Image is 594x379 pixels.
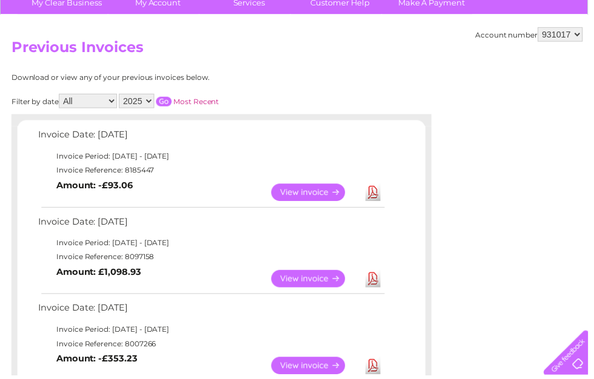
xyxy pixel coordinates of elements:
b: Amount: -£93.06 [57,182,134,193]
td: Invoice Period: [DATE] - [DATE] [36,325,390,340]
td: Invoice Period: [DATE] - [DATE] [36,150,390,165]
a: Download [369,272,384,290]
a: Energy [411,51,438,61]
td: Invoice Reference: 8007266 [36,340,390,354]
a: 0333 014 3131 [365,6,449,21]
td: Invoice Date: [DATE] [36,216,390,238]
a: Telecoms [445,51,481,61]
b: Amount: £1,098.93 [57,269,142,280]
td: Invoice Date: [DATE] [36,303,390,325]
td: Invoice Date: [DATE] [36,128,390,150]
div: Filter by date [12,94,330,109]
a: Log out [554,51,582,61]
b: Amount: -£353.23 [57,357,139,367]
div: Clear Business is a trading name of Verastar Limited (registered in [GEOGRAPHIC_DATA] No. 3667643... [12,7,584,59]
a: Blog [489,51,506,61]
td: Invoice Period: [DATE] - [DATE] [36,238,390,252]
div: Account number [480,27,589,42]
div: Download or view any of your previous invoices below. [12,74,330,82]
a: Contact [513,51,543,61]
a: Most Recent [175,97,221,107]
a: Download [369,360,384,378]
a: View [274,272,363,290]
td: Invoice Reference: 8097158 [36,252,390,266]
a: View [274,185,363,203]
img: logo.png [21,31,82,68]
a: Water [381,51,404,61]
a: Download [369,185,384,203]
a: View [274,360,363,378]
h2: Previous Invoices [12,39,589,62]
td: Invoice Reference: 8185447 [36,165,390,179]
